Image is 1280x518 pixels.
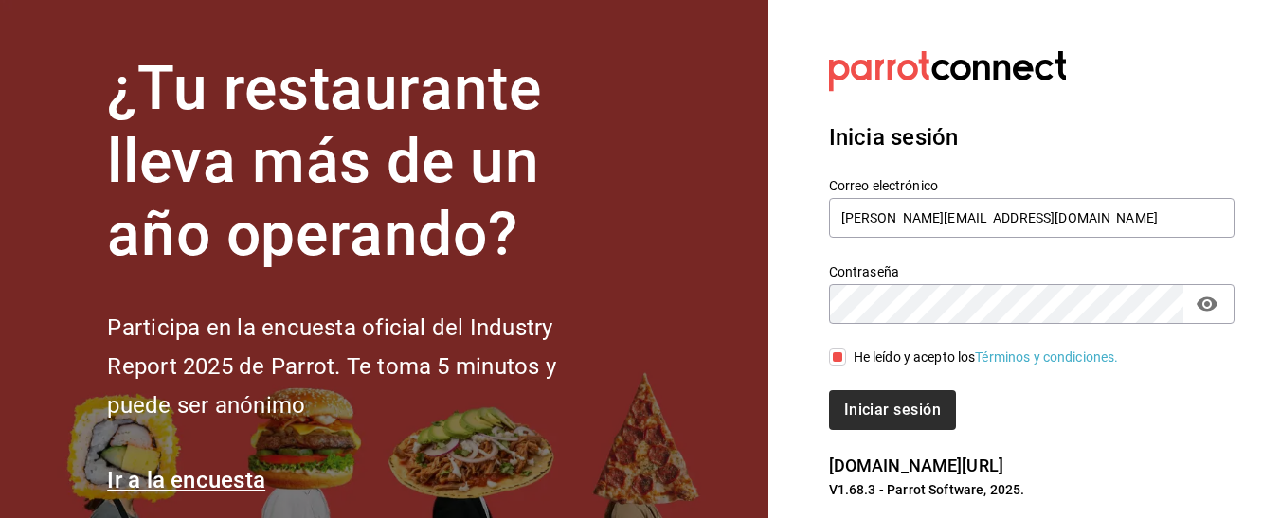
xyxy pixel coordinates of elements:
[829,480,1235,499] p: V1.68.3 - Parrot Software, 2025.
[1191,288,1223,320] button: passwordField
[829,455,1003,475] a: [DOMAIN_NAME][URL]
[107,309,619,424] h2: Participa en la encuesta oficial del Industry Report 2025 de Parrot. Te toma 5 minutos y puede se...
[829,390,956,430] button: Iniciar sesión
[107,53,619,271] h1: ¿Tu restaurante lleva más de un año operando?
[829,198,1235,238] input: Ingresa tu correo electrónico
[829,120,1235,154] h3: Inicia sesión
[854,348,1119,367] div: He leído y acepto los
[975,349,1118,365] a: Términos y condiciones.
[829,179,1235,192] label: Correo electrónico
[107,467,265,493] a: Ir a la encuesta
[829,265,1235,278] label: Contraseña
